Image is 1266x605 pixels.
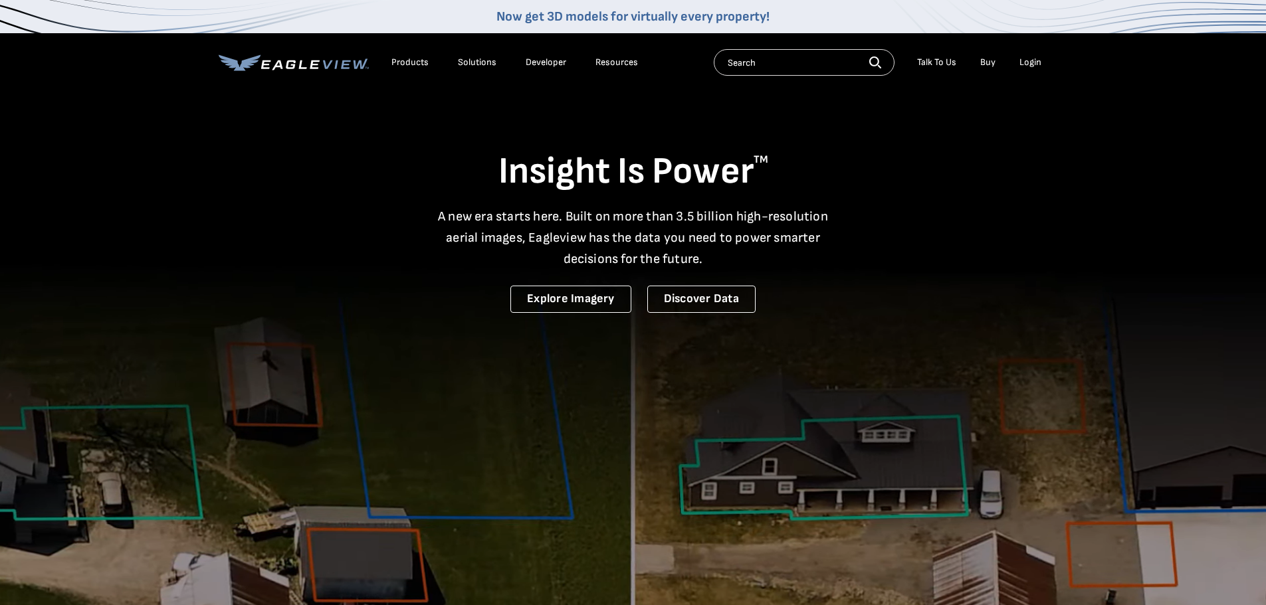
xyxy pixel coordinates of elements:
[647,286,756,313] a: Discover Data
[458,56,496,68] div: Solutions
[510,286,631,313] a: Explore Imagery
[496,9,770,25] a: Now get 3D models for virtually every property!
[595,56,638,68] div: Resources
[391,56,429,68] div: Products
[714,49,895,76] input: Search
[754,153,768,166] sup: TM
[1019,56,1041,68] div: Login
[526,56,566,68] a: Developer
[917,56,956,68] div: Talk To Us
[219,149,1048,195] h1: Insight Is Power
[980,56,996,68] a: Buy
[430,206,837,270] p: A new era starts here. Built on more than 3.5 billion high-resolution aerial images, Eagleview ha...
